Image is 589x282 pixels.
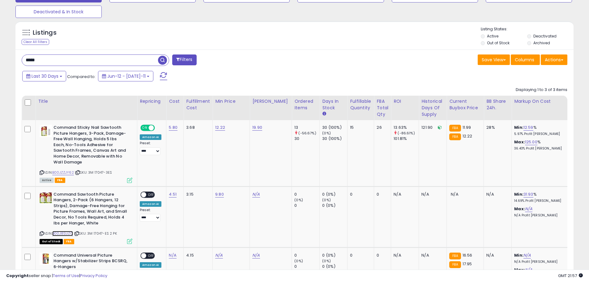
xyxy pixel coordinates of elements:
div: 0 [377,192,386,197]
label: Deactivated [533,33,557,39]
div: Repricing [140,98,164,105]
a: Privacy Policy [80,273,107,279]
a: 31.93 [523,191,533,197]
span: FBA [64,239,74,244]
span: 11.99 [463,124,471,130]
h5: Listings [33,28,57,37]
div: [PERSON_NAME] [252,98,289,105]
div: 15 [350,125,369,130]
div: Amazon AI [140,262,161,268]
div: 4.15 [186,253,208,258]
div: % [514,192,566,203]
a: 9.80 [215,191,224,197]
div: % [514,125,566,136]
small: (0%) [294,258,303,263]
img: 518Yp-fzw7L._SL40_.jpg [40,253,52,265]
div: 13.63% [394,125,419,130]
div: Preset: [140,141,161,155]
span: OFF [146,192,156,197]
div: seller snap | | [6,273,107,279]
div: ASIN: [40,125,132,182]
span: OFF [154,125,164,131]
div: Clear All Filters [22,39,49,45]
div: 0 (0%) [322,203,347,208]
span: 17.95 [463,261,472,267]
b: Max: [514,206,525,212]
div: Fulfillable Quantity [350,98,371,111]
button: Last 30 Days [22,71,66,81]
div: 3.68 [186,125,208,130]
button: Save View [478,54,510,65]
button: Jun-12 - [DATE]-11 [98,71,153,81]
b: Command Universal Picture Hangers w/Stabilizer Strips BCSRQ, 6-Hangers [53,253,129,271]
button: Filters [172,54,196,65]
button: Columns [511,54,540,65]
a: B00JZZJY62 [52,170,74,175]
div: Ordered Items [294,98,317,111]
div: ROI [394,98,416,105]
div: Displaying 1 to 3 of 3 items [516,87,567,93]
a: 12.59 [523,124,533,131]
span: Compared to: [67,74,96,80]
div: 0 (0%) [322,253,347,258]
small: (0%) [294,197,303,202]
div: FBA Total Qty [377,98,388,118]
div: 3.15 [186,192,208,197]
span: Columns [515,57,534,63]
div: N/A [421,253,442,258]
div: 0 [294,203,319,208]
a: N/A [252,252,260,258]
th: The percentage added to the cost of goods (COGS) that forms the calculator for Min & Max prices. [512,96,570,120]
div: N/A [486,192,507,197]
div: Title [38,98,134,105]
div: 0 (0%) [322,192,347,197]
div: 101.81% [394,136,419,141]
a: B00J8SLIZQ [52,231,73,236]
div: Fulfillment Cost [186,98,210,111]
span: Last 30 Days [32,73,58,79]
label: Archived [533,40,550,46]
a: N/A [169,252,176,258]
img: 41nV2lTNFOL._SL40_.jpg [40,125,52,137]
a: 125.00 [525,139,537,145]
small: FBA [449,133,461,140]
span: N/A [451,191,458,197]
div: 30 [294,136,319,141]
div: Amazon AI [140,134,161,140]
p: N/A Profit [PERSON_NAME] [514,213,566,218]
div: N/A [394,192,414,197]
div: Historical Days Of Supply [421,98,444,118]
span: 16.56 [463,252,472,258]
label: Active [487,33,498,39]
span: 2025-08-11 21:57 GMT [558,273,583,279]
div: 30 (100%) [322,125,347,130]
div: N/A [486,253,507,258]
b: Max: [514,139,525,145]
div: Days In Stock [322,98,345,111]
a: 12.22 [215,124,225,131]
b: Command Sticky Nail Sawtooth Picture Hangers, 3-Pack, Damage-Free Wall Hanging, Holds 5 lbs Each,... [53,125,129,167]
div: 0 [377,253,386,258]
span: All listings that are currently out of stock and unavailable for purchase on Amazon [40,239,63,244]
small: (-86.61%) [398,131,415,136]
b: Min: [514,252,523,258]
label: Out of Stock [487,40,510,46]
b: Min: [514,191,523,197]
span: | SKU: 3M 17047-3ES [75,170,112,175]
p: 14.69% Profit [PERSON_NAME] [514,199,566,203]
a: N/A [523,252,531,258]
p: N/A Profit [PERSON_NAME] [514,260,566,264]
div: 13 [294,125,319,130]
span: ON [141,125,149,131]
div: Preset: [140,208,161,222]
div: 28% [486,125,507,130]
b: Min: [514,124,523,130]
div: 30 (100%) [322,136,347,141]
div: 0 [294,253,319,258]
p: Listing States: [481,26,574,32]
div: ASIN: [40,192,132,243]
small: FBA [449,261,461,268]
span: FBA [55,178,65,183]
img: 51hIXv2wUgL._SL40_.jpg [40,192,52,204]
div: Current Buybox Price [449,98,481,111]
